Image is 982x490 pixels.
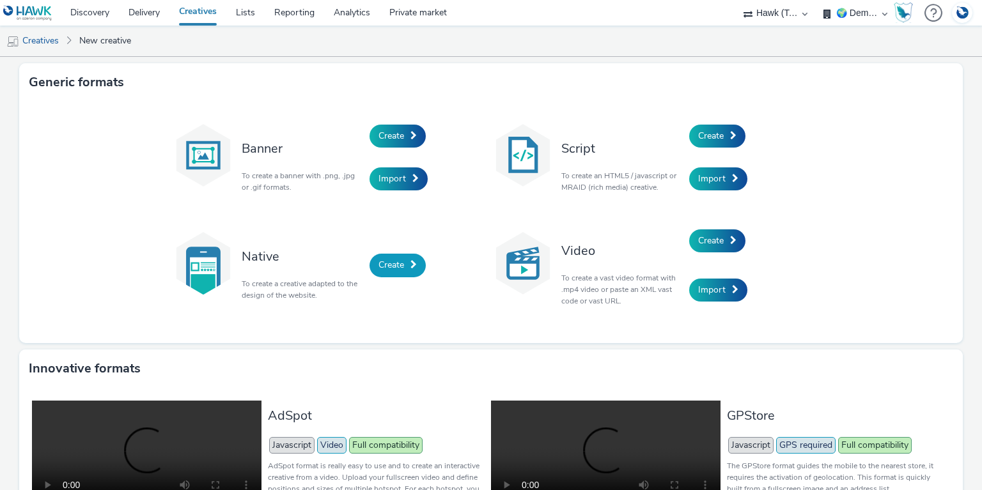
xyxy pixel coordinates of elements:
a: Hawk Academy [894,3,918,23]
h3: Script [561,140,683,157]
h3: Banner [242,140,363,157]
img: banner.svg [171,123,235,187]
p: To create a creative adapted to the design of the website. [242,278,363,301]
a: Create [689,229,745,252]
img: native.svg [171,231,235,295]
span: GPS required [776,437,836,454]
span: Full compatibility [838,437,912,454]
a: Create [370,125,426,148]
img: video.svg [491,231,555,295]
h3: Generic formats [29,73,124,92]
span: Javascript [269,437,315,454]
p: To create an HTML5 / javascript or MRAID (rich media) creative. [561,170,683,193]
img: mobile [6,35,19,48]
span: Full compatibility [349,437,423,454]
img: Account DE [953,3,972,24]
p: To create a vast video format with .mp4 video or paste an XML vast code or vast URL. [561,272,683,307]
span: Import [698,284,726,296]
a: Create [689,125,745,148]
p: To create a banner with .png, .jpg or .gif formats. [242,170,363,193]
span: Create [698,234,724,247]
span: Import [698,172,726,185]
a: New creative [73,26,137,56]
span: Import [378,172,406,185]
span: Create [698,130,724,142]
h3: GPStore [727,407,944,424]
h3: Innovative formats [29,359,141,378]
a: Import [370,167,428,190]
span: Create [378,259,404,271]
a: Import [689,167,747,190]
span: Javascript [728,437,774,454]
img: undefined Logo [3,5,52,21]
h3: AdSpot [268,407,485,424]
img: Hawk Academy [894,3,913,23]
img: code.svg [491,123,555,187]
span: Video [317,437,347,454]
h3: Video [561,242,683,259]
h3: Native [242,248,363,265]
span: Create [378,130,404,142]
a: Create [370,254,426,277]
a: Import [689,279,747,302]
